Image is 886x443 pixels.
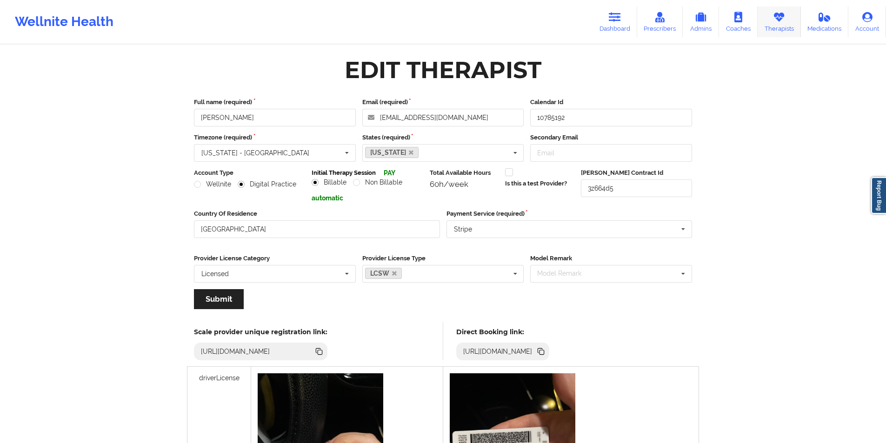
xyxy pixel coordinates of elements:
[430,168,499,178] label: Total Available Hours
[197,347,274,356] div: [URL][DOMAIN_NAME]
[312,168,376,178] label: Initial Therapy Session
[871,177,886,214] a: Report Bug
[637,7,683,37] a: Prescribers
[530,254,692,263] label: Model Remark
[581,168,692,178] label: [PERSON_NAME] Contract Id
[758,7,801,37] a: Therapists
[454,226,472,232] div: Stripe
[238,180,296,188] label: Digital Practice
[365,147,419,158] a: [US_STATE]
[460,347,536,356] div: [URL][DOMAIN_NAME]
[505,179,567,188] label: Is this a test Provider?
[194,98,356,107] label: Full name (required)
[194,289,244,309] button: Submit
[683,7,719,37] a: Admins
[194,254,356,263] label: Provider License Category
[362,254,524,263] label: Provider License Type
[848,7,886,37] a: Account
[581,179,692,197] input: Deel Contract Id
[201,271,229,277] div: Licensed
[593,7,637,37] a: Dashboard
[194,168,305,178] label: Account Type
[312,193,423,203] p: automatic
[362,98,524,107] label: Email (required)
[194,328,327,336] h5: Scale provider unique registration link:
[530,98,692,107] label: Calendar Id
[430,179,499,189] div: 60h/week
[456,328,550,336] h5: Direct Booking link:
[194,180,231,188] label: Wellnite
[353,179,402,186] label: Non Billable
[535,268,595,279] div: Model Remark
[384,168,395,178] p: PAY
[194,209,440,218] label: Country Of Residence
[530,133,692,142] label: Secondary Email
[530,109,692,126] input: Calendar Id
[312,179,346,186] label: Billable
[345,55,541,85] div: Edit Therapist
[194,109,356,126] input: Full name
[719,7,758,37] a: Coaches
[362,109,524,126] input: Email address
[530,144,692,162] input: Email
[201,150,309,156] div: [US_STATE] - [GEOGRAPHIC_DATA]
[801,7,849,37] a: Medications
[362,133,524,142] label: States (required)
[194,133,356,142] label: Timezone (required)
[365,268,402,279] a: LCSW
[446,209,693,218] label: Payment Service (required)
